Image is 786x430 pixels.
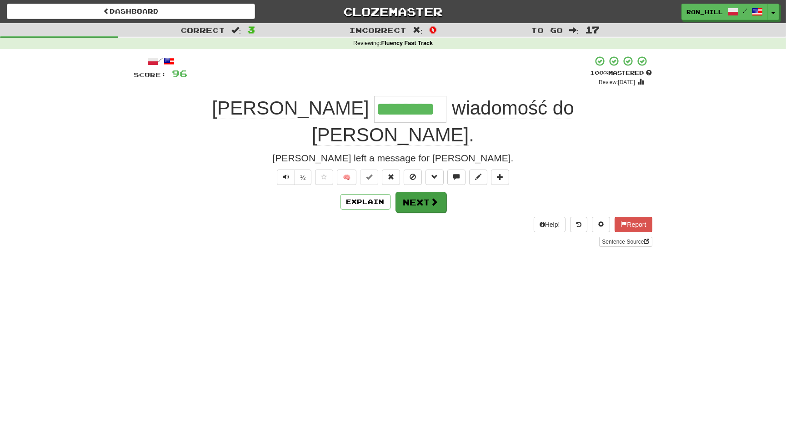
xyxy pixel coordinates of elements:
[447,170,466,185] button: Discuss sentence (alt+u)
[212,97,369,119] span: [PERSON_NAME]
[247,24,255,35] span: 3
[180,25,225,35] span: Correct
[7,4,255,19] a: Dashboard
[396,192,446,213] button: Next
[404,170,422,185] button: Ignore sentence (alt+i)
[429,24,437,35] span: 0
[591,69,652,77] div: Mastered
[570,217,587,232] button: Round history (alt+y)
[277,170,295,185] button: Play sentence audio (ctl+space)
[172,68,188,79] span: 96
[360,170,378,185] button: Set this sentence to 100% Mastered (alt+m)
[599,79,635,85] small: Review: [DATE]
[591,69,609,76] span: 100 %
[413,26,423,34] span: :
[349,25,406,35] span: Incorrect
[452,97,547,119] span: wiadomość
[134,151,652,165] div: [PERSON_NAME] left a message for [PERSON_NAME].
[585,24,600,35] span: 17
[491,170,509,185] button: Add to collection (alt+a)
[134,71,167,79] span: Score:
[615,217,652,232] button: Report
[295,170,312,185] button: ½
[569,26,579,34] span: :
[681,4,768,20] a: Ron_Hill /
[269,4,517,20] a: Clozemaster
[134,55,188,67] div: /
[312,97,574,146] span: .
[743,7,747,14] span: /
[231,26,241,34] span: :
[381,40,433,46] strong: Fluency Fast Track
[426,170,444,185] button: Grammar (alt+g)
[340,194,390,210] button: Explain
[312,124,469,146] span: [PERSON_NAME]
[531,25,563,35] span: To go
[469,170,487,185] button: Edit sentence (alt+d)
[315,170,333,185] button: Favorite sentence (alt+f)
[337,170,356,185] button: 🧠
[382,170,400,185] button: Reset to 0% Mastered (alt+r)
[275,170,312,185] div: Text-to-speech controls
[553,97,574,119] span: do
[686,8,723,16] span: Ron_Hill
[534,217,566,232] button: Help!
[599,237,652,247] a: Sentence Source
